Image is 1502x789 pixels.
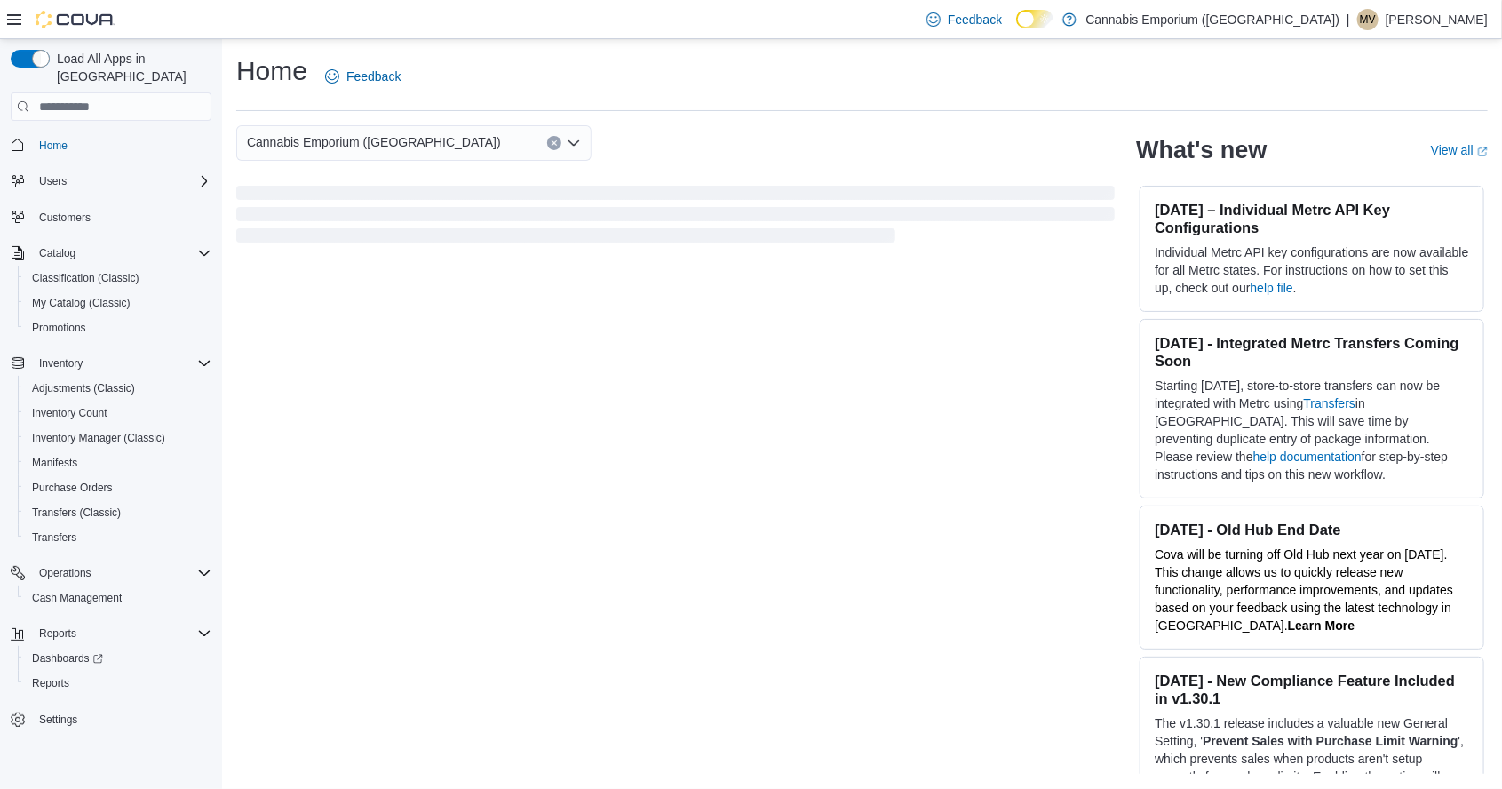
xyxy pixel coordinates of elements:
[32,135,75,156] a: Home
[4,169,219,194] button: Users
[39,626,76,641] span: Reports
[1304,396,1356,410] a: Transfers
[25,587,129,609] a: Cash Management
[1155,334,1469,370] h3: [DATE] - Integrated Metrc Transfers Coming Soon
[25,502,128,523] a: Transfers (Classic)
[25,317,93,339] a: Promotions
[32,296,131,310] span: My Catalog (Classic)
[4,204,219,230] button: Customers
[4,561,219,586] button: Operations
[32,562,211,584] span: Operations
[567,136,581,150] button: Open list of options
[39,246,75,260] span: Catalog
[25,452,84,474] a: Manifests
[18,315,219,340] button: Promotions
[919,2,1009,37] a: Feedback
[1155,243,1469,297] p: Individual Metrc API key configurations are now available for all Metrc states. For instructions ...
[25,452,211,474] span: Manifests
[18,376,219,401] button: Adjustments (Classic)
[32,243,211,264] span: Catalog
[25,673,211,694] span: Reports
[1155,547,1453,633] span: Cova will be turning off Old Hub next year on [DATE]. This change allows us to quickly release ne...
[1016,10,1053,28] input: Dark Mode
[18,291,219,315] button: My Catalog (Classic)
[4,351,219,376] button: Inventory
[25,427,172,449] a: Inventory Manager (Classic)
[32,406,107,420] span: Inventory Count
[318,59,408,94] a: Feedback
[247,131,501,153] span: Cannabis Emporium ([GEOGRAPHIC_DATA])
[1431,143,1488,157] a: View allExternal link
[32,353,211,374] span: Inventory
[1203,734,1458,748] strong: Prevent Sales with Purchase Limit Warning
[18,586,219,610] button: Cash Management
[1288,618,1355,633] a: Learn More
[1016,28,1017,29] span: Dark Mode
[32,708,211,730] span: Settings
[32,506,121,520] span: Transfers (Classic)
[1477,147,1488,157] svg: External link
[32,676,69,690] span: Reports
[32,353,90,374] button: Inventory
[32,271,139,285] span: Classification (Classic)
[1136,136,1267,164] h2: What's new
[1253,450,1362,464] a: help documentation
[32,171,211,192] span: Users
[25,477,120,498] a: Purchase Orders
[1357,9,1379,30] div: Michael Valentin
[39,211,91,225] span: Customers
[1155,377,1469,483] p: Starting [DATE], store-to-store transfers can now be integrated with Metrc using in [GEOGRAPHIC_D...
[25,292,138,314] a: My Catalog (Classic)
[39,713,77,727] span: Settings
[50,50,211,85] span: Load All Apps in [GEOGRAPHIC_DATA]
[32,431,165,445] span: Inventory Manager (Classic)
[32,171,74,192] button: Users
[25,317,211,339] span: Promotions
[32,133,211,155] span: Home
[25,527,83,548] a: Transfers
[18,475,219,500] button: Purchase Orders
[32,651,103,665] span: Dashboards
[18,266,219,291] button: Classification (Classic)
[32,206,211,228] span: Customers
[25,673,76,694] a: Reports
[1085,9,1339,30] p: Cannabis Emporium ([GEOGRAPHIC_DATA])
[32,321,86,335] span: Promotions
[18,401,219,426] button: Inventory Count
[32,709,84,730] a: Settings
[18,525,219,550] button: Transfers
[25,267,147,289] a: Classification (Classic)
[32,623,83,644] button: Reports
[39,139,68,153] span: Home
[39,566,91,580] span: Operations
[1386,9,1488,30] p: [PERSON_NAME]
[1155,672,1469,707] h3: [DATE] - New Compliance Feature Included in v1.30.1
[32,456,77,470] span: Manifests
[25,527,211,548] span: Transfers
[25,292,211,314] span: My Catalog (Classic)
[11,124,211,778] nav: Complex example
[25,587,211,609] span: Cash Management
[32,481,113,495] span: Purchase Orders
[25,648,110,669] a: Dashboards
[4,241,219,266] button: Catalog
[32,562,99,584] button: Operations
[1251,281,1293,295] a: help file
[25,378,142,399] a: Adjustments (Classic)
[25,502,211,523] span: Transfers (Classic)
[25,477,211,498] span: Purchase Orders
[25,378,211,399] span: Adjustments (Classic)
[1155,201,1469,236] h3: [DATE] – Individual Metrc API Key Configurations
[25,648,211,669] span: Dashboards
[32,207,98,228] a: Customers
[32,623,211,644] span: Reports
[18,671,219,696] button: Reports
[1347,9,1350,30] p: |
[1155,521,1469,538] h3: [DATE] - Old Hub End Date
[18,426,219,450] button: Inventory Manager (Classic)
[948,11,1002,28] span: Feedback
[25,402,115,424] a: Inventory Count
[547,136,561,150] button: Clear input
[25,402,211,424] span: Inventory Count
